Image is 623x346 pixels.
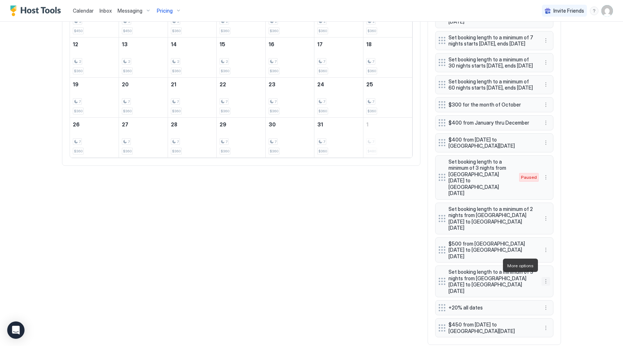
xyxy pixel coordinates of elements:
span: 21 [171,81,176,87]
div: $400 from January thru December menu [435,115,553,130]
a: October 22, 2025 [217,78,265,91]
span: 7 [275,139,277,144]
span: 13 [122,41,128,47]
td: October 31, 2025 [314,117,363,157]
span: $360 [172,149,181,153]
a: October 17, 2025 [314,38,363,51]
span: 2 [226,59,228,64]
span: Set booking length to a minimum of 3 nights from [GEOGRAPHIC_DATA][DATE] to [GEOGRAPHIC_DATA][DATE] [449,269,534,294]
div: $450 from [DATE] to [GEOGRAPHIC_DATA][DATE] menu [435,318,553,337]
a: November 1, 2025 [363,118,412,131]
span: 7 [226,99,227,104]
button: More options [542,246,550,254]
div: Set booking length to a minimum of 3 nights from [GEOGRAPHIC_DATA][DATE] to [GEOGRAPHIC_DATA][DAT... [435,265,553,297]
span: 7 [79,139,81,144]
td: October 28, 2025 [168,117,217,157]
span: $360 [221,29,229,33]
span: $360 [318,149,327,153]
a: October 25, 2025 [363,78,412,91]
button: More options [542,324,550,332]
span: $360 [270,149,278,153]
span: 2 [128,59,130,64]
span: Set booking length to a minimum of 30 nights starts [DATE], ends [DATE] [449,56,534,69]
a: October 23, 2025 [266,78,314,91]
span: Pricing [157,8,173,14]
span: 7 [128,139,130,144]
button: More options [542,100,550,109]
span: Set booking length to a minimum of 2 nights from [GEOGRAPHIC_DATA][DATE] to [GEOGRAPHIC_DATA][DATE] [449,206,534,231]
div: menu [542,100,550,109]
span: 2 [177,59,179,64]
span: 7 [226,139,227,144]
a: October 14, 2025 [168,38,217,51]
span: 25 [366,81,373,87]
div: menu [542,246,550,254]
span: Set booking length to a minimum of 60 nights starts [DATE], ends [DATE] [449,78,534,91]
a: Host Tools Logo [10,5,64,16]
a: October 21, 2025 [168,78,217,91]
span: 7 [275,59,277,64]
span: 18 [366,41,372,47]
button: More options [542,277,550,286]
span: $360 [123,69,132,73]
span: 2 [79,59,81,64]
a: October 13, 2025 [119,38,168,51]
a: October 18, 2025 [363,38,412,51]
span: 7 [79,99,81,104]
span: 7 [177,139,179,144]
span: $360 [172,109,181,113]
span: $450 from [DATE] to [GEOGRAPHIC_DATA][DATE] [449,321,534,334]
span: $360 [270,109,278,113]
span: 14 [171,41,177,47]
span: $360 [367,109,376,113]
td: October 22, 2025 [217,77,266,117]
div: menu [542,173,550,182]
td: October 27, 2025 [119,117,168,157]
button: More options [542,36,550,45]
div: Set booking length to a minimum of 3 nights from [GEOGRAPHIC_DATA][DATE] to [GEOGRAPHIC_DATA][DAT... [435,155,553,200]
span: Invite Friends [553,8,584,14]
span: Calendar [73,8,94,14]
td: October 19, 2025 [70,77,119,117]
td: October 16, 2025 [265,37,314,77]
button: More options [542,58,550,67]
a: October 12, 2025 [70,38,119,51]
div: Set booking length to a minimum of 60 nights starts [DATE], ends [DATE] menu [435,75,553,94]
button: More options [542,303,550,312]
span: 29 [220,121,226,127]
span: 7 [323,99,325,104]
td: October 13, 2025 [119,37,168,77]
td: October 20, 2025 [119,77,168,117]
span: $360 [318,109,327,113]
span: $360 [123,149,132,153]
div: menu [542,214,550,223]
span: $360 [74,109,83,113]
div: menu [590,7,598,15]
div: menu [542,303,550,312]
td: October 24, 2025 [314,77,363,117]
a: Calendar [73,7,94,14]
div: menu [542,324,550,332]
span: 20 [122,81,129,87]
div: menu [542,138,550,147]
div: menu [542,80,550,89]
td: November 1, 2025 [363,117,412,157]
td: October 29, 2025 [217,117,266,157]
span: $360 [221,109,229,113]
button: More options [542,118,550,127]
span: 31 [317,121,323,127]
a: October 30, 2025 [266,118,314,131]
span: 26 [73,121,80,127]
span: $360 [318,29,327,33]
td: October 25, 2025 [363,77,412,117]
span: $360 [221,69,229,73]
span: 19 [73,81,79,87]
a: October 19, 2025 [70,78,119,91]
span: $360 [123,109,132,113]
a: October 29, 2025 [217,118,265,131]
span: 1 [366,121,368,127]
button: More options [542,214,550,223]
span: $450 [74,29,83,33]
td: October 15, 2025 [217,37,266,77]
